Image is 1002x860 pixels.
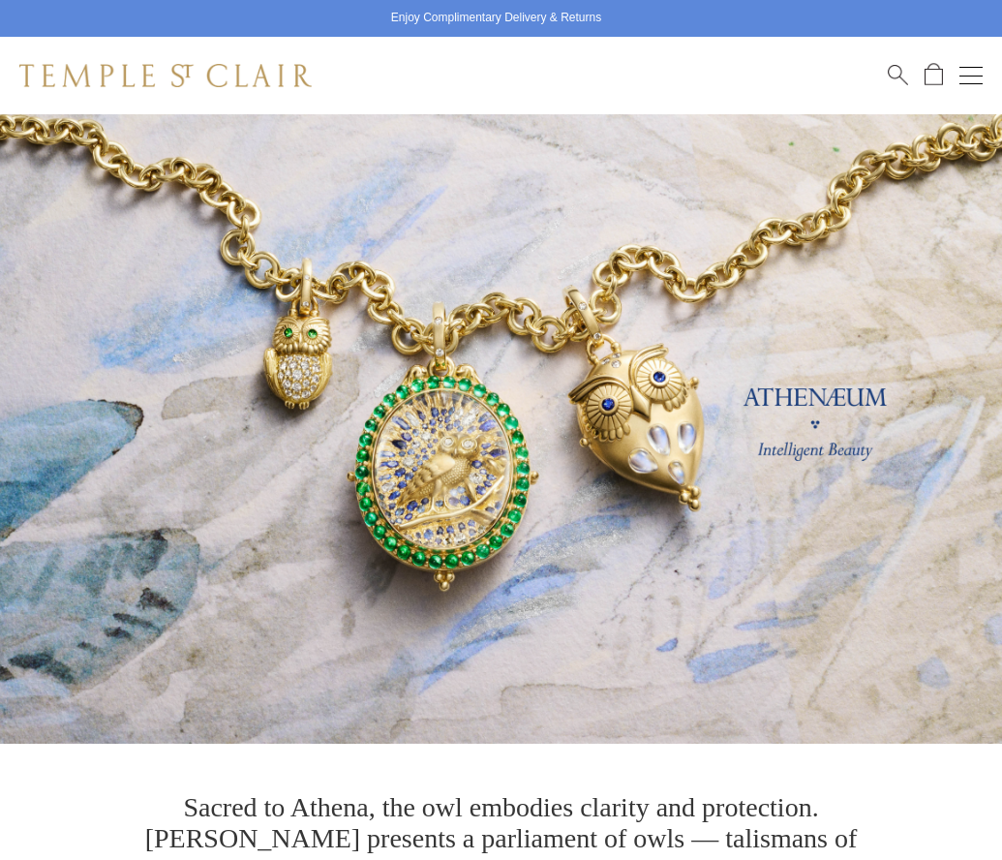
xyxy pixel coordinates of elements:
a: Search [888,63,908,87]
a: Open Shopping Bag [925,63,943,87]
button: Open navigation [959,64,983,87]
p: Enjoy Complimentary Delivery & Returns [391,9,601,28]
img: Temple St. Clair [19,64,312,87]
